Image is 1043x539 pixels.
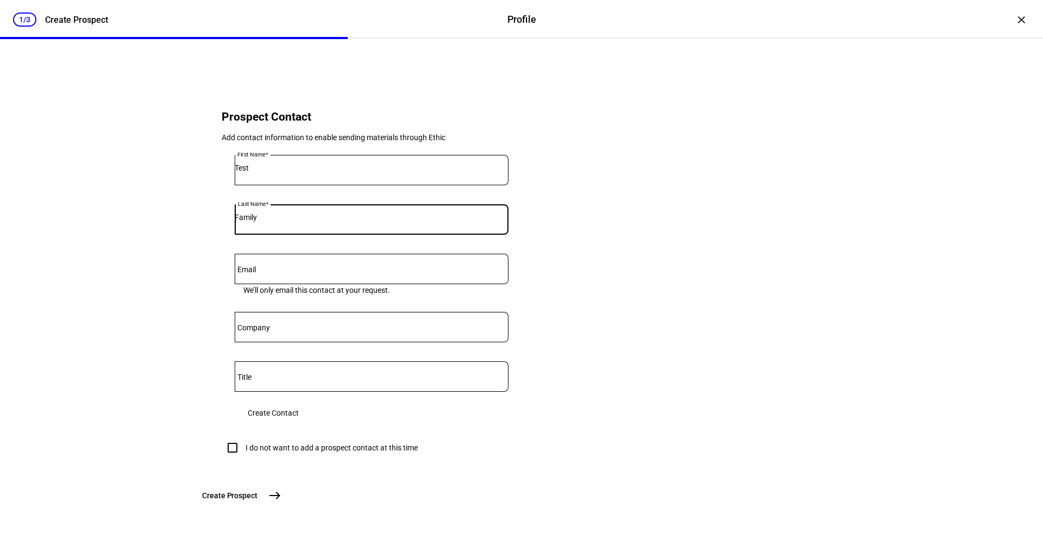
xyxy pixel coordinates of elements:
div: Profile [507,12,536,27]
mat-icon: east [268,489,281,502]
button: Create Contact [235,402,312,424]
h2: Prospect Contact [222,110,521,123]
span: Create Contact [248,402,299,424]
div: I do not want to add a prospect contact at this time [246,443,418,452]
mat-label: First Name [237,151,265,158]
mat-label: Email [237,265,256,274]
mat-label: Last Name [238,200,266,207]
div: Create Prospect [45,15,108,25]
mat-hint: We’ll only email this contact at your request. [243,284,390,294]
div: × [1013,11,1030,28]
mat-label: Company [237,323,270,332]
span: Create Prospect [202,490,257,501]
div: Add contact information to enable sending materials through Ethic [222,133,521,142]
mat-label: Title [237,373,252,381]
button: Create Prospect [196,485,286,506]
div: 1/3 [13,12,36,27]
